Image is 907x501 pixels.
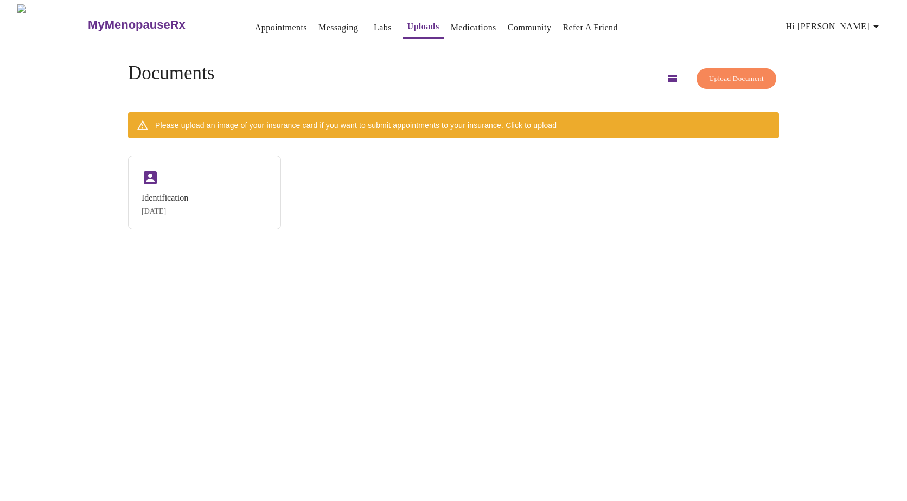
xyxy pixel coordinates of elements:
[128,62,214,84] h4: Documents
[446,17,501,38] button: Medications
[365,17,400,38] button: Labs
[142,207,188,216] div: [DATE]
[709,73,764,85] span: Upload Document
[558,17,622,38] button: Refer a Friend
[87,6,229,44] a: MyMenopauseRx
[503,17,556,38] button: Community
[407,19,439,34] a: Uploads
[88,18,186,32] h3: MyMenopauseRx
[142,193,188,203] div: Identification
[314,17,362,38] button: Messaging
[659,66,685,92] button: Switch to list view
[403,16,443,39] button: Uploads
[782,16,887,37] button: Hi [PERSON_NAME]
[451,20,496,35] a: Medications
[374,20,392,35] a: Labs
[508,20,552,35] a: Community
[563,20,618,35] a: Refer a Friend
[697,68,776,89] button: Upload Document
[251,17,311,38] button: Appointments
[17,4,87,45] img: MyMenopauseRx Logo
[255,20,307,35] a: Appointments
[786,19,883,34] span: Hi [PERSON_NAME]
[506,121,557,130] span: Click to upload
[318,20,358,35] a: Messaging
[155,115,557,135] div: Please upload an image of your insurance card if you want to submit appointments to your insurance.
